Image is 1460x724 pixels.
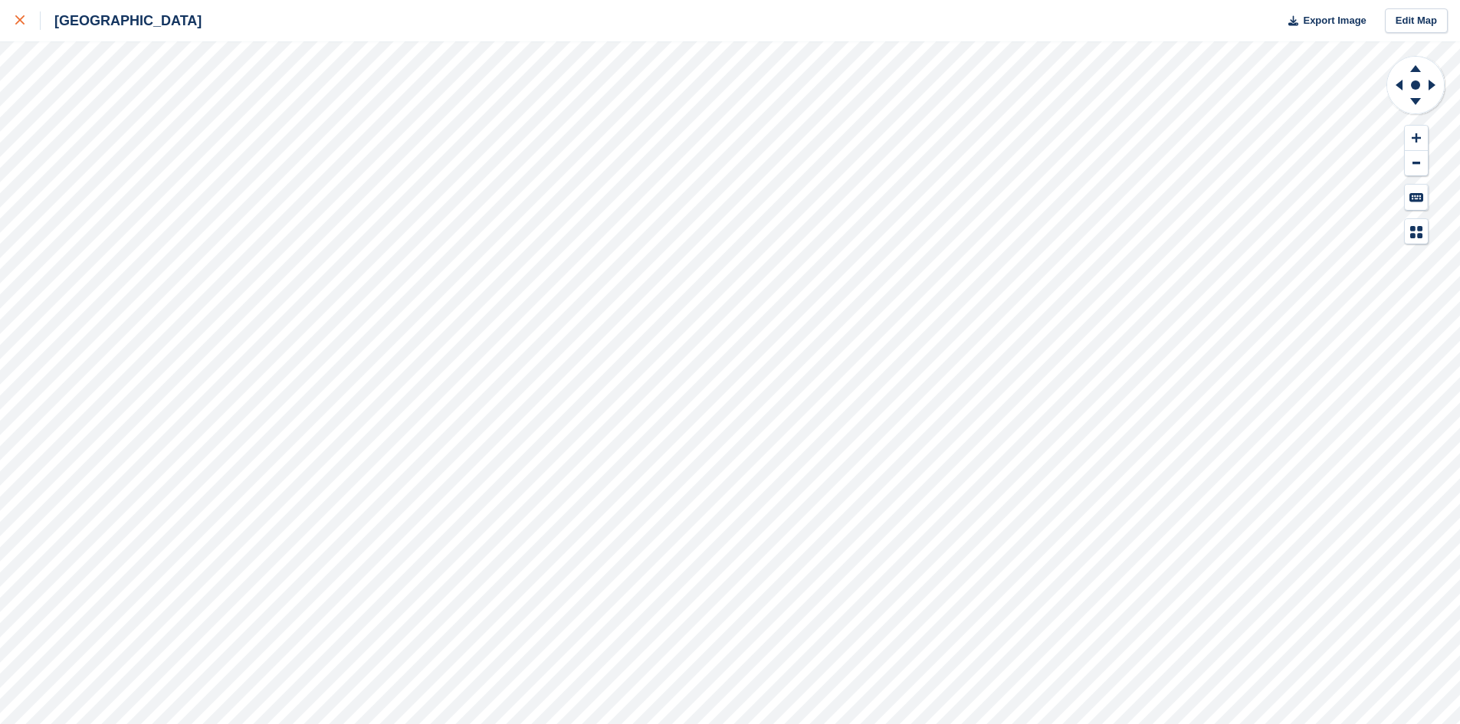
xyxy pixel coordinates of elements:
a: Edit Map [1385,8,1448,34]
button: Map Legend [1405,219,1428,244]
button: Zoom Out [1405,151,1428,176]
button: Export Image [1279,8,1366,34]
button: Zoom In [1405,126,1428,151]
button: Keyboard Shortcuts [1405,185,1428,210]
div: [GEOGRAPHIC_DATA] [41,11,202,30]
span: Export Image [1303,13,1366,28]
